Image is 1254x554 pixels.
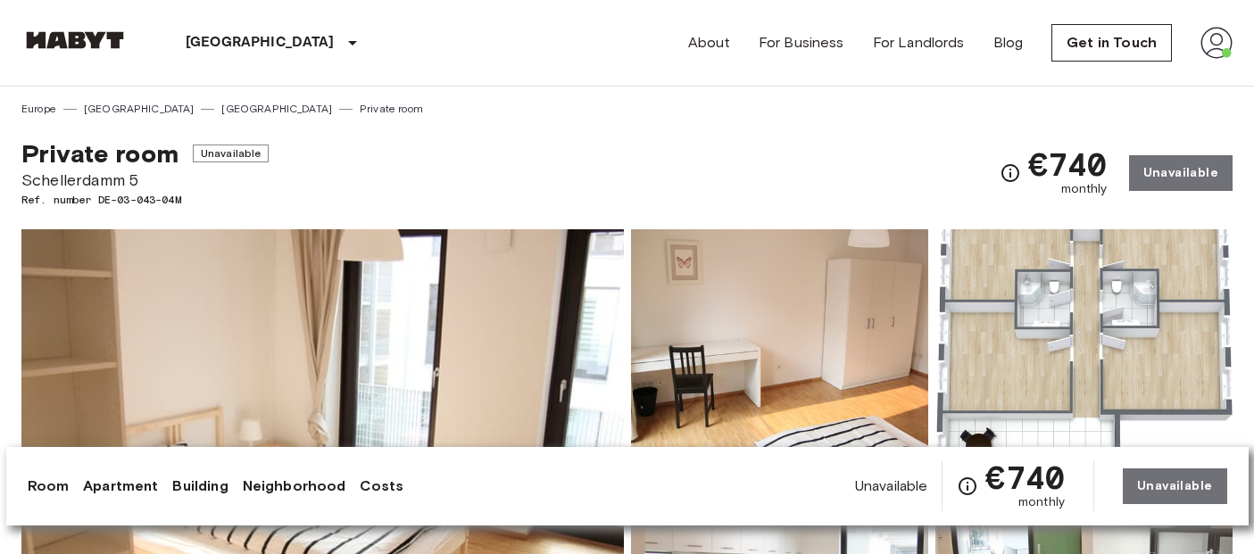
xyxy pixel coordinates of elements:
a: Room [28,475,70,497]
a: For Business [759,32,844,54]
span: Schellerdamm 5 [21,169,269,192]
img: Picture of unit DE-03-043-04M [631,229,928,463]
span: Ref. number DE-03-043-04M [21,192,269,208]
a: Neighborhood [243,475,346,497]
p: [GEOGRAPHIC_DATA] [186,32,335,54]
a: About [688,32,730,54]
a: [GEOGRAPHIC_DATA] [84,101,195,117]
a: Get in Touch [1051,24,1172,62]
a: Apartment [83,475,158,497]
a: Costs [360,475,403,497]
a: Europe [21,101,56,117]
span: Unavailable [855,476,928,496]
a: [GEOGRAPHIC_DATA] [221,101,332,117]
a: Private room [360,101,423,117]
a: Blog [993,32,1024,54]
span: monthly [1061,180,1108,198]
span: €740 [1028,148,1108,180]
span: €740 [985,461,1065,493]
span: monthly [1018,493,1065,511]
img: Picture of unit DE-03-043-04M [935,229,1233,463]
img: Habyt [21,31,129,49]
img: avatar [1200,27,1233,59]
span: Unavailable [193,145,270,162]
svg: Check cost overview for full price breakdown. Please note that discounts apply to new joiners onl... [1000,162,1021,184]
a: For Landlords [873,32,965,54]
a: Building [172,475,228,497]
span: Private room [21,138,179,169]
svg: Check cost overview for full price breakdown. Please note that discounts apply to new joiners onl... [957,475,978,497]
